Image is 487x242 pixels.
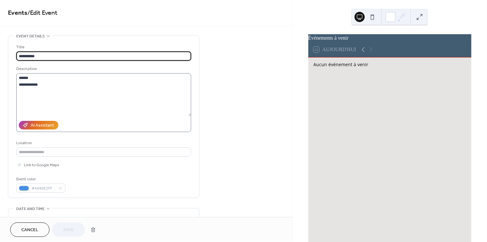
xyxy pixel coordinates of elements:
[16,66,190,72] div: Description
[32,185,55,192] span: #4A90E2FF
[16,33,45,40] span: Event details
[27,7,57,20] span: / Edit Event
[16,216,36,223] div: Start date
[107,216,125,223] div: End date
[10,222,49,237] button: Cancel
[21,227,38,234] span: Cancel
[16,44,190,51] div: Title
[313,61,466,67] div: Aucun événement à venir
[8,7,27,20] a: Events
[308,34,471,42] div: Événements à venir
[16,206,45,212] span: Date and time
[24,162,59,169] span: Link to Google Maps
[19,121,58,129] button: AI Assistant
[16,176,64,183] div: Event color
[31,122,54,129] div: AI Assistant
[16,140,190,146] div: Location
